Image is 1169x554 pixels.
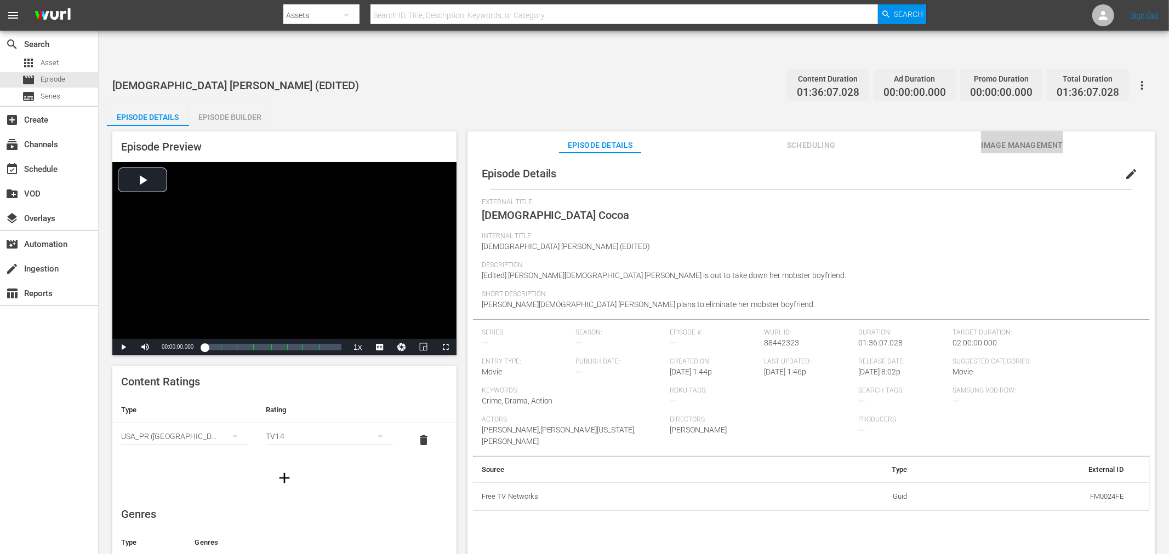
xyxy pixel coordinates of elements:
span: Asset [41,57,59,68]
span: Last Updated: [764,357,853,366]
span: Episode [22,73,35,86]
div: Episode Details [107,104,189,130]
span: Movie [482,367,502,376]
span: Internal Title [482,232,1136,241]
span: --- [575,367,582,376]
span: Asset [22,56,35,70]
th: External ID [916,457,1132,483]
button: Playback Rate [347,339,369,355]
span: Short Description [482,290,1136,299]
div: USA_PR ([GEOGRAPHIC_DATA]) [121,421,248,452]
span: 00:00:00.000 [162,344,193,350]
span: Image Management [981,138,1063,152]
table: simple table [473,457,1150,511]
span: Genres [121,507,156,521]
span: 01:36:07.028 [1057,86,1119,99]
button: delete [411,427,437,453]
button: Episode Details [107,104,189,126]
span: --- [858,396,865,405]
span: --- [575,338,582,347]
div: Total Duration [1057,71,1119,86]
button: Jump To Time [391,339,413,355]
span: Samsung VOD Row: [953,386,1041,395]
span: Release Date: [858,357,947,366]
th: Type [779,457,916,483]
span: [PERSON_NAME],[PERSON_NAME][US_STATE],[PERSON_NAME] [482,425,636,446]
span: [PERSON_NAME] [670,425,727,434]
span: menu [7,9,20,22]
span: Roku Tags: [670,386,853,395]
button: Captions [369,339,391,355]
div: Content Duration [797,71,859,86]
span: Episode #: [670,328,759,337]
div: TV14 [266,421,393,452]
th: Type [112,397,257,423]
button: Fullscreen [435,339,457,355]
span: [PERSON_NAME][DEMOGRAPHIC_DATA] [PERSON_NAME] plans to eliminate her mobster boyfriend. [482,300,816,309]
span: Ingestion [5,262,19,275]
span: Overlays [5,212,19,225]
span: Episode Preview [121,140,202,153]
span: 02:00:00.000 [953,338,997,347]
button: Mute [134,339,156,355]
span: Episode [41,74,65,85]
span: Series: [482,328,571,337]
span: Keywords: [482,386,665,395]
span: Publish Date: [575,357,664,366]
span: 01:36:07.028 [858,338,903,347]
span: Series [22,90,35,103]
th: Source [473,457,779,483]
span: Description [482,261,1136,270]
img: ans4CAIJ8jUAAAAAAAAAAAAAAAAAAAAAAAAgQb4GAAAAAAAAAAAAAAAAAAAAAAAAJMjXAAAAAAAAAAAAAAAAAAAAAAAAgAT5G... [26,3,79,28]
span: --- [482,338,488,347]
span: Automation [5,238,19,251]
span: Wurl ID: [764,328,853,337]
button: Picture-in-Picture [413,339,435,355]
span: [Edited] [PERSON_NAME][DEMOGRAPHIC_DATA] [PERSON_NAME] is out to take down her mobster boyfriend. [482,271,847,280]
span: Entry Type: [482,357,571,366]
span: Producers [858,415,1041,424]
div: Promo Duration [970,71,1033,86]
span: Duration: [858,328,947,337]
span: Schedule [5,163,19,176]
button: Episode Builder [189,104,271,126]
span: --- [858,425,865,434]
span: Target Duration: [953,328,1136,337]
div: Progress Bar [204,344,341,350]
button: Search [878,4,926,24]
span: Reports [5,287,19,300]
span: [DATE] 1:44p [670,367,712,376]
span: Crime, Drama, Action [482,396,553,405]
span: [DEMOGRAPHIC_DATA] [PERSON_NAME] (EDITED) [112,79,359,92]
div: Ad Duration [883,71,946,86]
span: 88442323 [764,338,799,347]
span: 00:00:00.000 [883,86,946,99]
table: simple table [112,397,457,457]
button: Play [112,339,134,355]
span: Content Ratings [121,375,200,388]
span: Actors [482,415,665,424]
span: Suggested Categories: [953,357,1136,366]
div: Episode Builder [189,104,271,130]
span: Movie [953,367,973,376]
th: Rating [257,397,402,423]
span: Search Tags: [858,386,947,395]
span: External Title [482,198,1136,207]
span: VOD [5,187,19,200]
span: --- [670,338,676,347]
span: 00:00:00.000 [970,86,1033,99]
span: 01:36:07.028 [797,86,859,99]
span: Series [41,91,60,102]
span: Season: [575,328,664,337]
span: Scheduling [770,138,852,152]
button: edit [1118,161,1144,187]
a: Sign Out [1130,11,1159,20]
span: Create [5,113,19,126]
span: Search [894,4,923,24]
span: Directors [670,415,853,424]
td: FM0024FE [916,482,1132,511]
span: --- [670,396,676,405]
td: Guid [779,482,916,511]
span: Channels [5,138,19,151]
th: Free TV Networks [473,482,779,511]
